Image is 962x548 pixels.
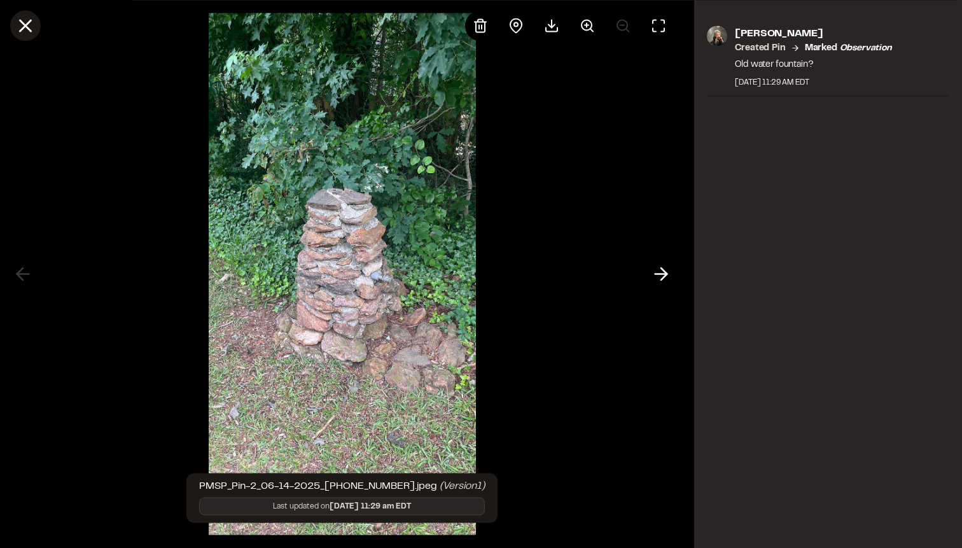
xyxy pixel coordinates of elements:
[840,44,892,52] em: observation
[805,41,892,55] p: Marked
[643,10,674,41] button: Toggle Fullscreen
[735,76,891,88] div: [DATE] 11:29 AM EDT
[707,25,727,46] img: photo
[735,41,785,55] p: Created Pin
[646,259,676,290] button: Next photo
[735,25,891,41] p: [PERSON_NAME]
[501,10,531,41] div: View pin on map
[10,10,41,41] button: Close modal
[735,57,891,71] p: Old water fountain?
[572,10,603,41] button: Zoom in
